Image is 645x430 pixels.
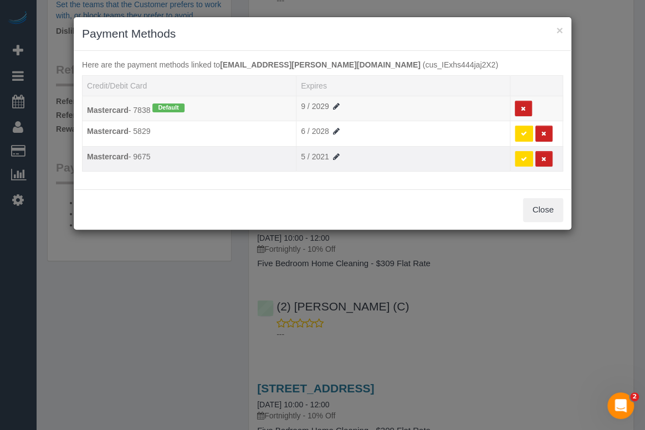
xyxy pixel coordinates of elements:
p: Here are the payment methods linked to [82,59,563,70]
button: × [556,24,563,36]
span: Default [152,103,184,112]
td: Expired [296,121,510,147]
td: Credit/Debit Card [83,96,296,121]
strong: Mastercard [87,152,129,161]
strong: Mastercard [87,127,129,136]
strong: [EMAIL_ADDRESS][PERSON_NAME][DOMAIN_NAME] [220,60,421,69]
span: 6 / 2028 [301,127,341,136]
h3: Payment Methods [82,25,563,42]
td: Expired [296,146,510,172]
button: Close [523,198,563,221]
strong: Mastercard [87,105,129,114]
span: 2 [630,392,639,401]
th: Credit/Debit Card [83,75,296,96]
sui-modal: Payment Methods [74,17,571,230]
th: Expires [296,75,510,96]
iframe: Intercom live chat [607,392,634,419]
span: 9 / 2029 [301,102,341,111]
td: Expired [296,96,510,121]
span: 5 / 2021 [301,152,341,161]
td: Credit/Debit Card [83,121,296,147]
td: Credit/Debit Card [83,146,296,172]
span: (cus_IExhs444jaj2X2) [423,60,498,69]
